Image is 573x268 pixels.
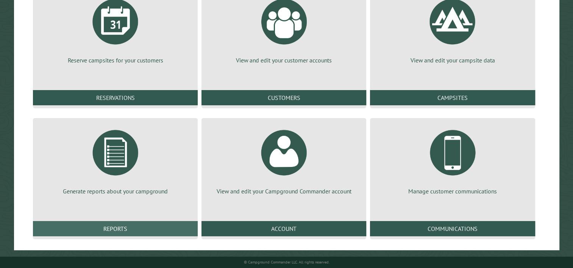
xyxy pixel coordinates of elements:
[379,56,526,64] p: View and edit your campsite data
[211,56,357,64] p: View and edit your customer accounts
[379,187,526,195] p: Manage customer communications
[211,124,357,195] a: View and edit your Campground Commander account
[379,124,526,195] a: Manage customer communications
[33,90,198,105] a: Reservations
[201,221,366,236] a: Account
[370,221,535,236] a: Communications
[42,56,189,64] p: Reserve campsites for your customers
[201,90,366,105] a: Customers
[33,221,198,236] a: Reports
[42,187,189,195] p: Generate reports about your campground
[42,124,189,195] a: Generate reports about your campground
[244,260,329,265] small: © Campground Commander LLC. All rights reserved.
[211,187,357,195] p: View and edit your Campground Commander account
[370,90,535,105] a: Campsites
